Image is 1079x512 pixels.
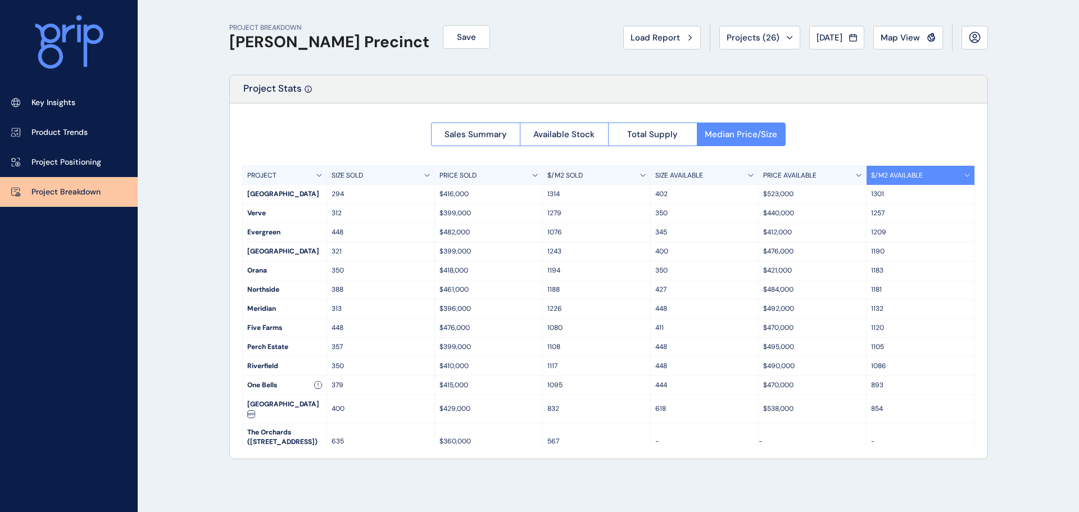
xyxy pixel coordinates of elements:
[439,380,538,390] p: $415,000
[520,123,609,146] button: Available Stock
[763,247,862,256] p: $476,000
[243,280,327,299] div: Northside
[229,33,429,52] h1: [PERSON_NAME] Precinct
[547,437,646,446] p: 567
[332,404,430,414] p: 400
[655,285,754,294] p: 427
[655,228,754,237] p: 345
[763,361,862,371] p: $490,000
[332,228,430,237] p: 448
[871,228,970,237] p: 1209
[243,223,327,242] div: Evergreen
[547,171,583,180] p: $/M2 SOLD
[439,247,538,256] p: $399,000
[655,209,754,218] p: 350
[608,123,697,146] button: Total Supply
[627,129,678,140] span: Total Supply
[247,171,276,180] p: PROJECT
[763,404,862,414] p: $538,000
[445,129,507,140] span: Sales Summary
[431,123,520,146] button: Sales Summary
[727,32,779,43] span: Projects ( 26 )
[705,129,777,140] span: Median Price/Size
[655,304,754,314] p: 448
[547,285,646,294] p: 1188
[332,437,430,446] p: 635
[547,189,646,199] p: 1314
[763,228,862,237] p: $412,000
[332,209,430,218] p: 312
[443,25,490,49] button: Save
[243,261,327,280] div: Orana
[871,171,923,180] p: $/M2 AVAILABLE
[439,266,538,275] p: $418,000
[243,423,327,460] div: The Orchards ([STREET_ADDRESS])
[871,209,970,218] p: 1257
[439,189,538,199] p: $416,000
[763,342,862,352] p: $495,000
[332,380,430,390] p: 379
[697,123,786,146] button: Median Price/Size
[871,247,970,256] p: 1190
[547,304,646,314] p: 1226
[719,26,800,49] button: Projects (26)
[332,323,430,333] p: 448
[655,189,754,199] p: 402
[547,266,646,275] p: 1194
[655,323,754,333] p: 411
[31,157,101,168] p: Project Positioning
[243,319,327,337] div: Five Farms
[332,361,430,371] p: 350
[439,285,538,294] p: $461,000
[547,404,646,414] p: 832
[655,361,754,371] p: 448
[655,342,754,352] p: 448
[243,300,327,318] div: Meridian
[871,323,970,333] p: 1120
[243,357,327,375] div: Riverfield
[243,204,327,223] div: Verve
[763,304,862,314] p: $492,000
[31,187,101,198] p: Project Breakdown
[871,361,970,371] p: 1086
[763,323,862,333] p: $470,000
[439,228,538,237] p: $482,000
[871,189,970,199] p: 1301
[31,97,75,108] p: Key Insights
[623,26,701,49] button: Load Report
[631,32,680,43] span: Load Report
[871,380,970,390] p: 893
[655,437,754,446] p: -
[547,247,646,256] p: 1243
[881,32,920,43] span: Map View
[763,266,862,275] p: $421,000
[547,323,646,333] p: 1080
[332,285,430,294] p: 388
[533,129,595,140] span: Available Stock
[871,437,970,446] p: -
[243,185,327,203] div: [GEOGRAPHIC_DATA]
[763,380,862,390] p: $470,000
[439,209,538,218] p: $399,000
[439,404,538,414] p: $429,000
[655,266,754,275] p: 350
[332,171,363,180] p: SIZE SOLD
[655,404,754,414] p: 618
[871,342,970,352] p: 1105
[243,338,327,356] div: Perch Estate
[439,323,538,333] p: $476,000
[547,228,646,237] p: 1076
[332,247,430,256] p: 321
[759,437,866,446] p: -
[873,26,943,49] button: Map View
[439,342,538,352] p: $399,000
[332,304,430,314] p: 313
[871,404,970,414] p: 854
[439,437,538,446] p: $360,000
[655,247,754,256] p: 400
[763,171,817,180] p: PRICE AVAILABLE
[547,380,646,390] p: 1095
[243,242,327,261] div: [GEOGRAPHIC_DATA]
[809,26,864,49] button: [DATE]
[547,361,646,371] p: 1117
